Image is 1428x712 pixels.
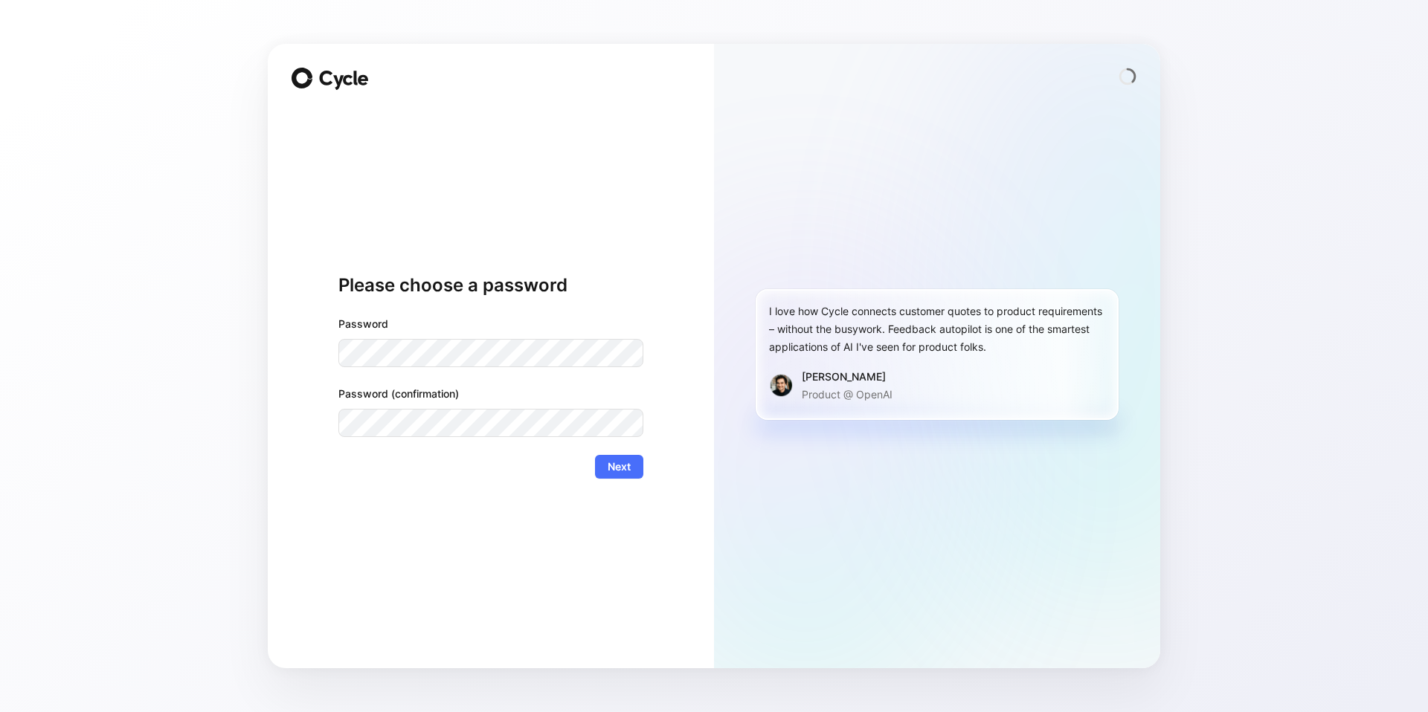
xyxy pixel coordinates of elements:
[338,274,643,297] h1: Please choose a password
[338,315,643,333] label: Password
[338,385,643,403] label: Password (confirmation)
[802,386,892,404] p: Product @ OpenAI
[769,302,1105,356] div: I love how Cycle connects customer quotes to product requirements – without the busywork. Feedbac...
[802,368,892,386] div: [PERSON_NAME]
[608,458,631,476] span: Next
[595,455,643,479] button: Next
